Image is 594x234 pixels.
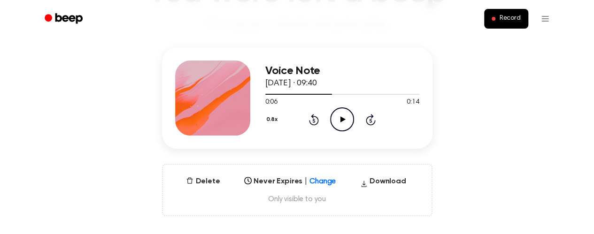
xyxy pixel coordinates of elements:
[499,15,520,23] span: Record
[356,176,410,191] button: Download
[182,176,224,187] button: Delete
[265,98,278,107] span: 0:06
[265,112,281,128] button: 0.8x
[534,8,556,30] button: Open menu
[265,79,317,88] span: [DATE] · 09:40
[38,10,91,28] a: Beep
[174,195,420,204] span: Only visible to you
[484,9,528,29] button: Record
[407,98,419,107] span: 0:14
[265,65,419,77] h3: Voice Note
